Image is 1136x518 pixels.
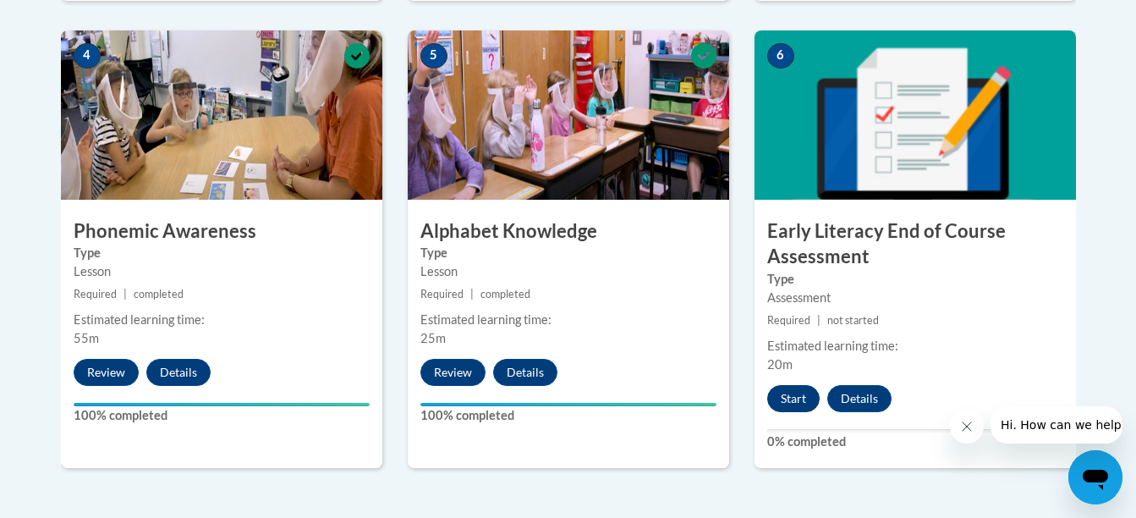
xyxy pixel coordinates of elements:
span: Required [74,288,117,300]
span: | [470,288,474,300]
iframe: Button to launch messaging window [1068,450,1122,504]
span: not started [827,314,879,327]
button: Review [74,359,139,386]
button: Start [767,385,820,412]
span: completed [134,288,184,300]
label: 0% completed [767,433,1063,451]
iframe: Close message [950,410,984,444]
span: completed [480,288,530,300]
span: 25m [420,331,446,345]
button: Details [493,359,557,386]
button: Details [827,385,892,412]
label: 100% completed [74,406,370,425]
img: Course Image [755,30,1076,200]
div: Lesson [420,262,716,281]
div: Lesson [74,262,370,281]
span: Required [420,288,464,300]
span: | [817,314,820,327]
button: Review [420,359,486,386]
span: 6 [767,43,794,69]
span: Hi. How can we help? [10,12,137,25]
div: Assessment [767,289,1063,307]
div: Estimated learning time: [420,311,716,329]
span: Required [767,314,810,327]
img: Course Image [61,30,382,200]
h3: Early Literacy End of Course Assessment [755,218,1076,271]
div: Estimated learning time: [767,337,1063,355]
label: Type [420,244,716,262]
span: | [123,288,127,300]
label: Type [767,270,1063,289]
div: Your progress [74,403,370,406]
button: Details [146,359,211,386]
span: 20m [767,357,793,372]
span: 4 [74,43,101,69]
label: Type [74,244,370,262]
label: 100% completed [420,406,716,425]
iframe: Message from company [991,406,1122,444]
img: Course Image [408,30,729,200]
span: 5 [420,43,447,69]
h3: Alphabet Knowledge [408,218,729,245]
span: 55m [74,331,99,345]
div: Estimated learning time: [74,311,370,329]
div: Your progress [420,403,716,406]
h3: Phonemic Awareness [61,218,382,245]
